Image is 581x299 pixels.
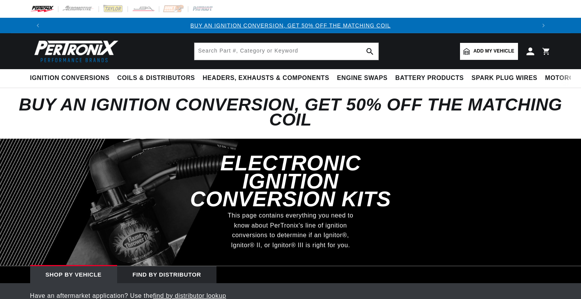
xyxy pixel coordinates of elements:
summary: Coils & Distributors [113,69,199,87]
summary: Headers, Exhausts & Components [199,69,333,87]
button: Translation missing: en.sections.announcements.next_announcement [536,18,551,33]
img: Pertronix [30,38,119,65]
a: Add my vehicle [460,43,518,60]
summary: Battery Products [392,69,468,87]
span: Add my vehicle [474,48,515,55]
h3: Electronic Ignition Conversion Kits [175,154,407,208]
div: Shop by vehicle [30,266,117,283]
a: find by distributor lookup [153,292,226,299]
button: search button [361,43,378,60]
summary: Spark Plug Wires [468,69,541,87]
div: 1 of 3 [46,21,536,30]
button: Translation missing: en.sections.announcements.previous_announcement [30,18,46,33]
p: This page contains everything you need to know about PerTronix's line of ignition conversions to ... [223,211,359,250]
a: BUY AN IGNITION CONVERSION, GET 50% OFF THE MATCHING COIL [190,22,390,29]
span: Engine Swaps [337,74,388,82]
div: Find by Distributor [117,266,217,283]
span: Headers, Exhausts & Components [203,74,329,82]
summary: Ignition Conversions [30,69,114,87]
span: Spark Plug Wires [472,74,537,82]
span: Ignition Conversions [30,74,110,82]
input: Search Part #, Category or Keyword [194,43,378,60]
span: Battery Products [395,74,464,82]
summary: Engine Swaps [333,69,392,87]
div: Announcement [46,21,536,30]
slideshow-component: Translation missing: en.sections.announcements.announcement_bar [11,18,571,33]
span: Coils & Distributors [117,74,195,82]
